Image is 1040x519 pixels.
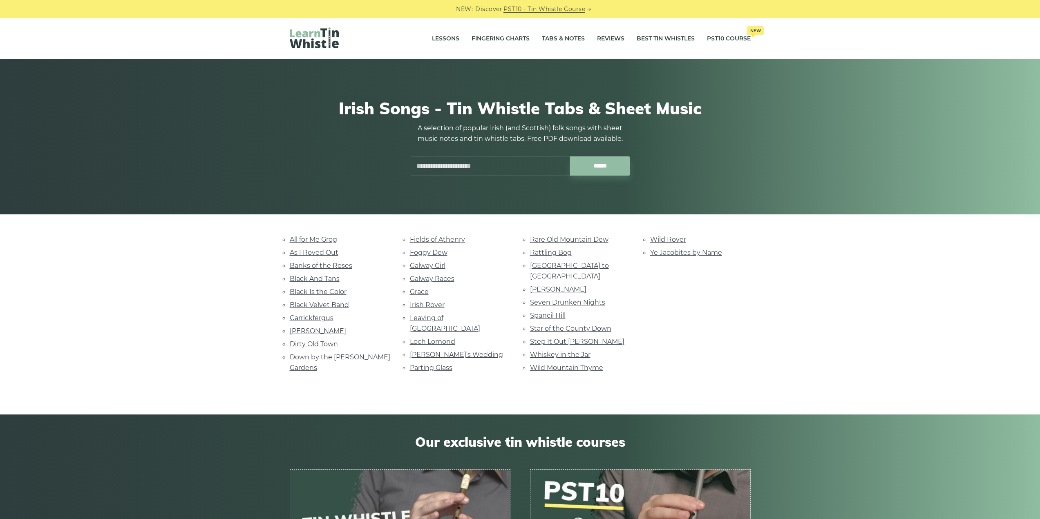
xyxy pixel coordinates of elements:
[410,123,631,144] p: A selection of popular Irish (and Scottish) folk songs with sheet music notes and tin whistle tab...
[290,353,390,372] a: Down by the [PERSON_NAME] Gardens
[290,301,349,309] a: Black Velvet Band
[432,29,459,49] a: Lessons
[650,236,686,243] a: Wild Rover
[530,338,624,345] a: Step It Out [PERSON_NAME]
[410,364,452,372] a: Parting Glass
[290,288,347,296] a: Black Is the Color
[410,249,447,256] a: Foggy Dew
[410,288,429,296] a: Grace
[410,351,503,359] a: [PERSON_NAME]’s Wedding
[530,351,590,359] a: Whiskey in the Jar
[290,27,339,48] img: LearnTinWhistle.com
[410,338,455,345] a: Loch Lomond
[530,236,608,243] a: Rare Old Mountain Dew
[597,29,624,49] a: Reviews
[530,285,586,293] a: [PERSON_NAME]
[290,262,352,270] a: Banks of the Roses
[472,29,530,49] a: Fingering Charts
[290,275,340,283] a: Black And Tans
[290,314,333,322] a: Carrickfergus
[410,301,445,309] a: Irish Rover
[290,327,346,335] a: [PERSON_NAME]
[290,249,338,256] a: As I Roved Out
[747,26,764,35] span: New
[530,249,572,256] a: Rattling Bog
[290,98,751,118] h1: Irish Songs - Tin Whistle Tabs & Sheet Music
[707,29,751,49] a: PST10 CourseNew
[410,236,465,243] a: Fields of Athenry
[530,262,609,280] a: [GEOGRAPHIC_DATA] to [GEOGRAPHIC_DATA]
[530,325,611,332] a: Star of the County Down
[530,298,605,306] a: Seven Drunken Nights
[290,434,751,450] span: Our exclusive tin whistle courses
[290,340,338,348] a: Dirty Old Town
[542,29,585,49] a: Tabs & Notes
[410,275,454,283] a: Galway Races
[410,314,480,332] a: Leaving of [GEOGRAPHIC_DATA]
[290,236,337,243] a: All for Me Grog
[650,249,722,256] a: Ye Jacobites by Name
[530,312,566,319] a: Spancil Hill
[410,262,445,270] a: Galway Girl
[637,29,695,49] a: Best Tin Whistles
[530,364,603,372] a: Wild Mountain Thyme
